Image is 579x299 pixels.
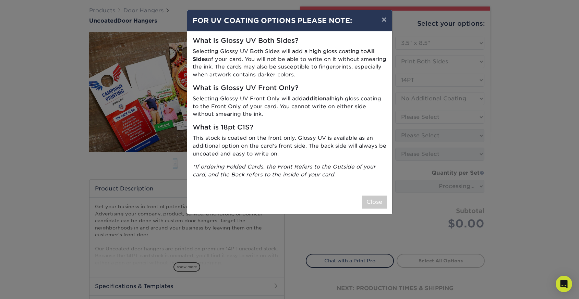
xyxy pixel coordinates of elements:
h5: What is Glossy UV Both Sides? [193,37,387,45]
strong: All Sides [193,48,375,62]
button: Close [362,196,387,209]
p: Selecting Glossy UV Front Only will add high gloss coating to the Front Only of your card. You ca... [193,95,387,118]
h4: FOR UV COATING OPTIONS PLEASE NOTE: [193,15,387,26]
div: Open Intercom Messenger [556,276,572,292]
p: This stock is coated on the front only. Glossy UV is available as an additional option on the car... [193,134,387,158]
i: *If ordering Folded Cards, the Front Refers to the Outside of your card, and the Back refers to t... [193,163,376,178]
strong: additional [303,95,331,102]
p: Selecting Glossy UV Both Sides will add a high gloss coating to of your card. You will not be abl... [193,48,387,79]
h5: What is Glossy UV Front Only? [193,84,387,92]
button: × [376,10,392,29]
h5: What is 18pt C1S? [193,124,387,132]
